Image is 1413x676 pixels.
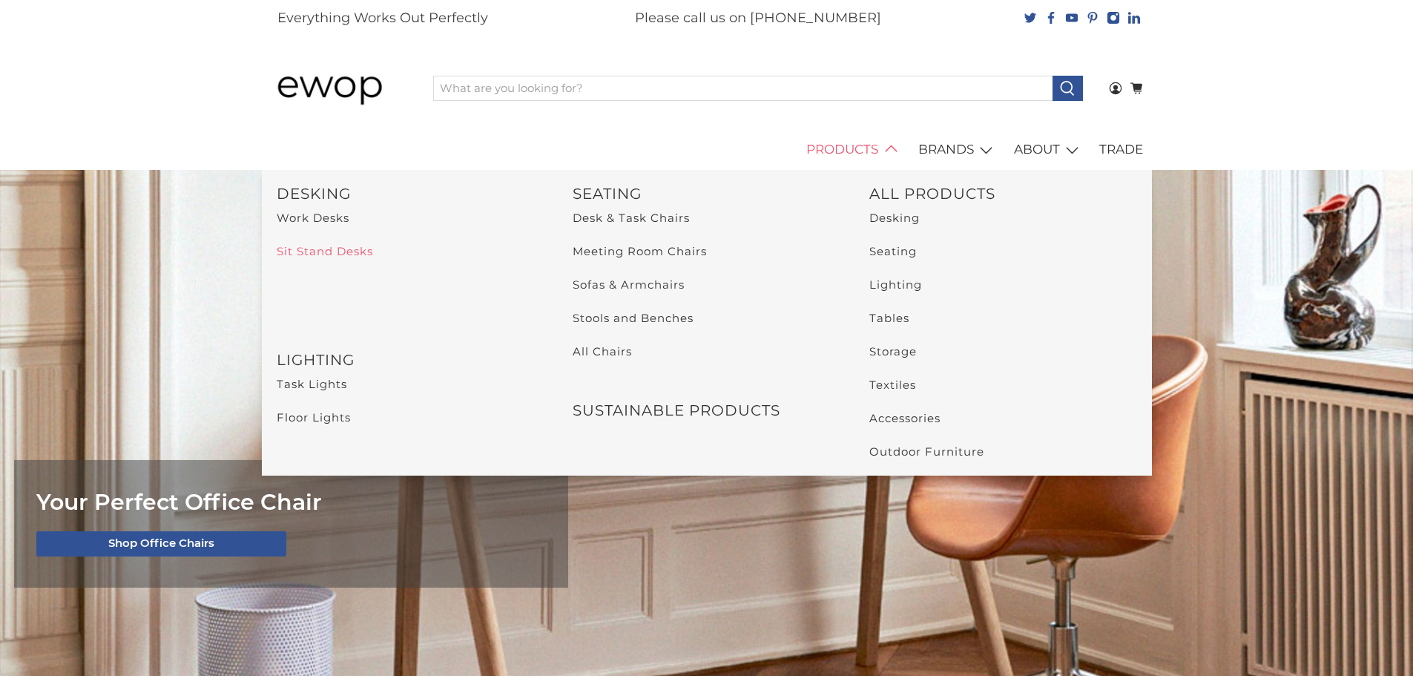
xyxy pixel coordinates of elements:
input: What are you looking for? [433,76,1053,101]
a: Textiles [869,378,916,392]
a: Task Lights [277,377,347,391]
a: Storage [869,344,917,358]
a: Work Desks [277,211,349,225]
a: Lighting [869,278,922,292]
a: Shop Office Chairs [36,531,286,557]
a: Desk & Task Chairs [573,211,690,225]
a: All Chairs [573,344,632,358]
a: ALL PRODUCTS [869,185,995,203]
nav: main navigation [262,129,1152,171]
a: Tables [869,311,909,325]
a: SUSTAINABLE PRODUCTS [573,401,780,419]
a: Accessories [869,411,941,425]
a: Floor Lights [277,410,351,424]
a: BRANDS [910,129,1006,171]
a: DESKING [277,185,351,203]
a: Sofas & Armchairs [573,278,685,292]
a: Sit Stand Desks [277,244,373,258]
a: TRADE [1091,129,1152,171]
span: Your Perfect Office Chair [36,488,322,516]
a: LIGHTING [277,351,355,369]
a: SEATING [573,185,642,203]
a: Stools and Benches [573,311,694,325]
a: PRODUCTS [798,129,910,171]
a: Outdoor Furniture [869,444,984,459]
a: ABOUT [1005,129,1091,171]
p: Everything Works Out Perfectly [277,8,488,28]
a: Meeting Room Chairs [573,244,707,258]
a: Desking [869,211,920,225]
a: Seating [869,244,917,258]
p: Please call us on [PHONE_NUMBER] [635,8,881,28]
